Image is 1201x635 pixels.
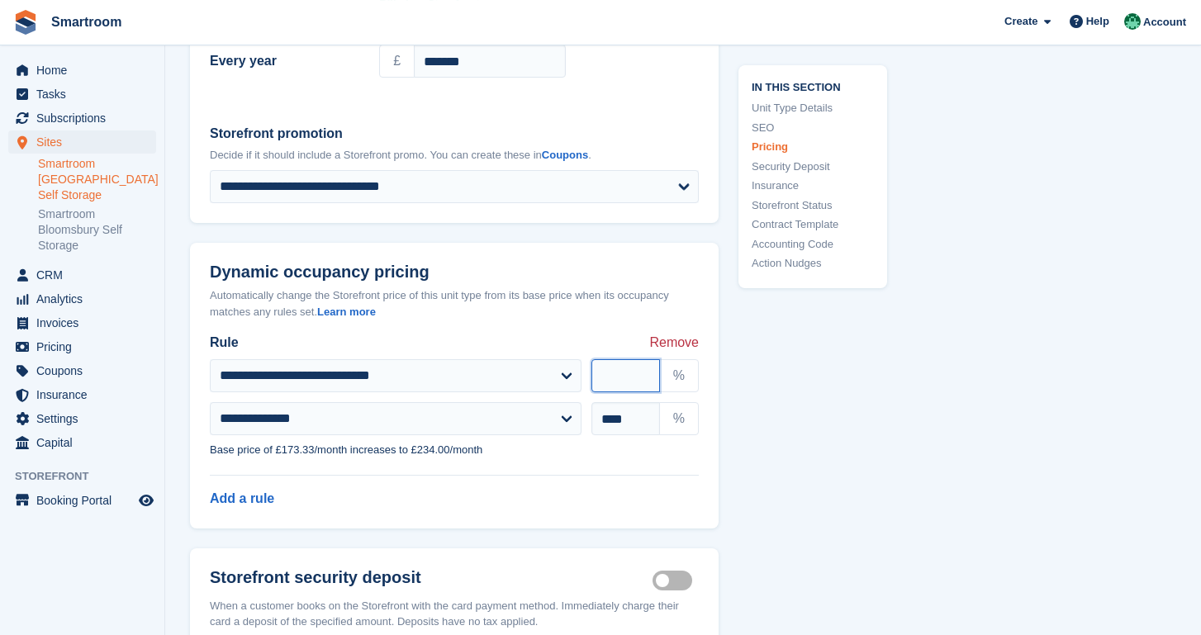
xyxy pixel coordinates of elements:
[752,139,874,155] a: Pricing
[38,156,156,203] a: Smartroom [GEOGRAPHIC_DATA] Self Storage
[8,130,156,154] a: menu
[752,235,874,252] a: Accounting Code
[1124,13,1141,30] img: Jacob Gabriel
[36,107,135,130] span: Subscriptions
[136,490,156,510] a: Preview store
[36,130,135,154] span: Sites
[36,59,135,82] span: Home
[8,311,156,334] a: menu
[1143,14,1186,31] span: Account
[752,197,874,213] a: Storefront Status
[8,59,156,82] a: menu
[210,287,699,320] div: Automatically change the Storefront price of this unit type from its base price when its occupanc...
[8,263,156,287] a: menu
[752,178,874,194] a: Insurance
[210,51,359,71] label: Every year
[36,335,135,358] span: Pricing
[752,78,874,93] span: In this section
[653,579,699,581] label: Security deposit on
[45,8,128,36] a: Smartroom
[36,311,135,334] span: Invoices
[8,335,156,358] a: menu
[8,107,156,130] a: menu
[542,149,588,161] a: Coupons
[36,383,135,406] span: Insurance
[210,491,274,505] a: Add a rule
[36,431,135,454] span: Capital
[752,158,874,174] a: Security Deposit
[752,119,874,135] a: SEO
[36,263,135,287] span: CRM
[8,359,156,382] a: menu
[15,468,164,485] span: Storefront
[36,359,135,382] span: Coupons
[8,383,156,406] a: menu
[210,598,699,630] p: When a customer books on the Storefront with the card payment method. Immediately charge their ca...
[752,255,874,272] a: Action Nudges
[36,407,135,430] span: Settings
[8,407,156,430] a: menu
[752,216,874,233] a: Contract Template
[1004,13,1037,30] span: Create
[8,489,156,512] a: menu
[210,124,699,144] label: Storefront promotion
[38,206,156,254] a: Smartroom Bloomsbury Self Storage
[36,489,135,512] span: Booking Portal
[8,83,156,106] a: menu
[13,10,38,35] img: stora-icon-8386f47178a22dfd0bd8f6a31ec36ba5ce8667c1dd55bd0f319d3a0aa187defe.svg
[210,263,430,282] span: Dynamic occupancy pricing
[210,568,653,588] h2: Storefront security deposit
[649,333,699,353] span: Remove
[36,83,135,106] span: Tasks
[8,287,156,310] a: menu
[210,147,699,163] p: Decide if it should include a Storefront promo. You can create these in .
[210,442,699,458] p: Base price of £173.33/month increases to £234.00/month
[317,306,376,318] a: Learn more
[1086,13,1109,30] span: Help
[36,287,135,310] span: Analytics
[210,333,239,353] strong: Rule
[752,100,874,116] a: Unit Type Details
[8,431,156,454] a: menu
